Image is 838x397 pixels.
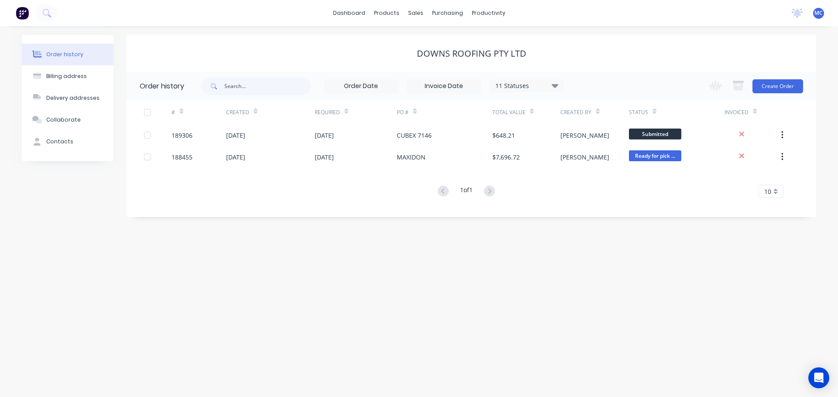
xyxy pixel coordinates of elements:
button: Collaborate [22,109,113,131]
div: PO # [397,109,409,116]
div: [DATE] [226,131,245,140]
div: [DATE] [315,131,334,140]
div: $648.21 [492,131,515,140]
div: [PERSON_NAME] [560,131,609,140]
button: Order history [22,44,113,65]
div: Contacts [46,138,73,146]
div: [DATE] [226,153,245,162]
input: Search... [224,78,311,95]
button: Create Order [752,79,803,93]
div: 11 Statuses [490,81,563,91]
div: Order history [46,51,83,58]
div: productivity [467,7,510,20]
a: dashboard [329,7,370,20]
span: MC [814,9,823,17]
span: 10 [764,187,771,196]
div: Status [629,109,648,116]
div: Created [226,109,249,116]
div: $7,696.72 [492,153,520,162]
div: 189306 [172,131,192,140]
div: purchasing [428,7,467,20]
div: Created [226,100,315,124]
input: Invoice Date [407,80,481,93]
span: Ready for pick ... [629,150,681,161]
div: Billing address [46,72,87,80]
div: [DATE] [315,153,334,162]
div: Invoiced [725,100,779,124]
div: Invoiced [725,109,749,116]
div: Delivery addresses [46,94,100,102]
div: Created By [560,100,628,124]
input: Order Date [324,80,398,93]
div: Required [315,109,340,116]
button: Contacts [22,131,113,153]
div: products [370,7,404,20]
div: Required [315,100,397,124]
button: Billing address [22,65,113,87]
div: # [172,100,226,124]
div: sales [404,7,428,20]
div: 1 of 1 [460,185,473,198]
div: Created By [560,109,591,116]
div: Total Value [492,109,525,116]
div: MAXIDON [397,153,426,162]
div: Status [629,100,725,124]
div: CUBEX 7146 [397,131,432,140]
div: DOWNS ROOFING PTY LTD [417,48,526,59]
div: [PERSON_NAME] [560,153,609,162]
button: Delivery addresses [22,87,113,109]
div: Open Intercom Messenger [808,367,829,388]
img: Factory [16,7,29,20]
div: 188455 [172,153,192,162]
div: Collaborate [46,116,81,124]
div: Order history [140,81,184,92]
span: Submitted [629,129,681,139]
div: Total Value [492,100,560,124]
div: PO # [397,100,492,124]
div: # [172,109,175,116]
